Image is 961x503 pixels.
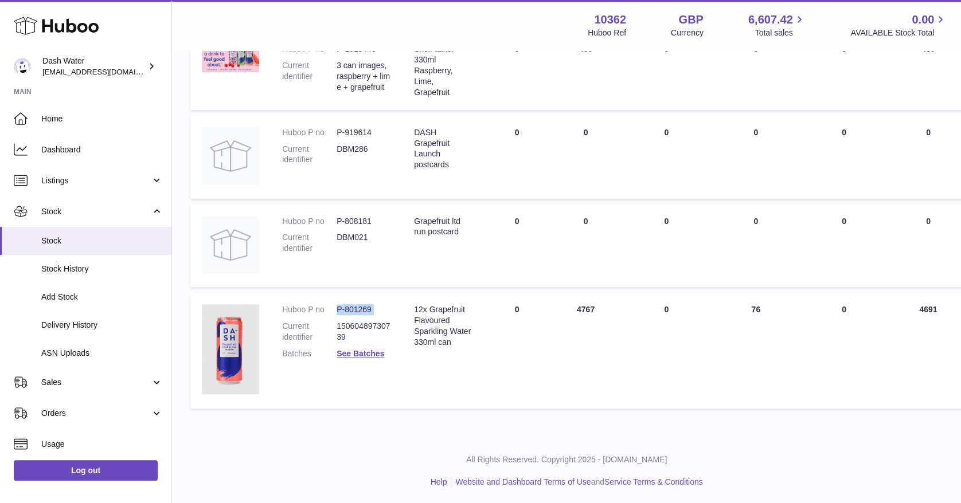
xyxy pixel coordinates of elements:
[41,408,151,419] span: Orders
[551,293,620,408] td: 4767
[482,205,551,288] td: 0
[850,27,947,38] span: AVAILABLE Stock Total
[620,293,713,408] td: 0
[337,304,391,315] dd: P-801269
[748,12,793,27] span: 6,607.42
[842,128,846,137] span: 0
[620,32,713,110] td: 0
[337,232,391,254] dd: DBM021
[620,205,713,288] td: 0
[282,304,337,315] dt: Huboo P no
[41,235,163,246] span: Stock
[282,216,337,227] dt: Huboo P no
[202,216,259,273] img: product image
[620,116,713,199] td: 0
[414,216,471,238] div: Grapefruit ltd run postcard
[282,321,337,343] dt: Current identifier
[713,293,799,408] td: 76
[551,116,620,199] td: 0
[42,67,169,76] span: [EMAIL_ADDRESS][DOMAIN_NAME]
[337,349,384,358] a: See Batches
[202,44,259,72] img: product image
[671,27,704,38] div: Currency
[202,127,259,184] img: product image
[755,27,806,38] span: Total sales
[337,216,391,227] dd: P-808181
[41,439,163,450] span: Usage
[912,12,934,27] span: 0.00
[482,32,551,110] td: 0
[41,292,163,302] span: Add Stock
[42,56,146,77] div: Dash Water
[282,60,337,93] dt: Current identifier
[181,454,952,465] p: All Rights Reserved. Copyright 2025 - [DOMAIN_NAME]
[14,58,31,75] img: bea@dash-water.com
[748,12,806,38] a: 6,607.42 Total sales
[41,264,163,274] span: Stock History
[414,304,471,348] div: 12x Grapefruit Flavoured Sparkling Water 330ml can
[451,477,702,488] li: and
[41,320,163,331] span: Delivery History
[41,377,151,388] span: Sales
[337,127,391,138] dd: P-919614
[41,175,151,186] span: Listings
[41,348,163,359] span: ASN Uploads
[842,305,846,314] span: 0
[41,113,163,124] span: Home
[414,127,471,171] div: DASH Grapefruit Launch postcards
[850,12,947,38] a: 0.00 AVAILABLE Stock Total
[337,60,391,93] dd: 3 can images, raspberry + lime + grapefruit
[842,217,846,226] span: 0
[282,348,337,359] dt: Batches
[337,144,391,166] dd: DBM286
[713,116,799,199] td: 0
[594,12,626,27] strong: 10362
[14,460,158,481] a: Log out
[282,232,337,254] dt: Current identifier
[678,12,703,27] strong: GBP
[482,293,551,408] td: 0
[282,144,337,166] dt: Current identifier
[282,127,337,138] dt: Huboo P no
[713,32,799,110] td: 0
[431,477,447,486] a: Help
[482,116,551,199] td: 0
[551,32,620,110] td: 450
[202,304,259,394] img: product image
[337,321,391,343] dd: 15060489730739
[551,205,620,288] td: 0
[713,205,799,288] td: 0
[588,27,626,38] div: Huboo Ref
[455,477,591,486] a: Website and Dashboard Terms of Use
[41,206,151,217] span: Stock
[41,144,163,155] span: Dashboard
[604,477,703,486] a: Service Terms & Conditions
[414,44,471,97] div: Shelf talker 330ml Raspberry, Lime, Grapefruit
